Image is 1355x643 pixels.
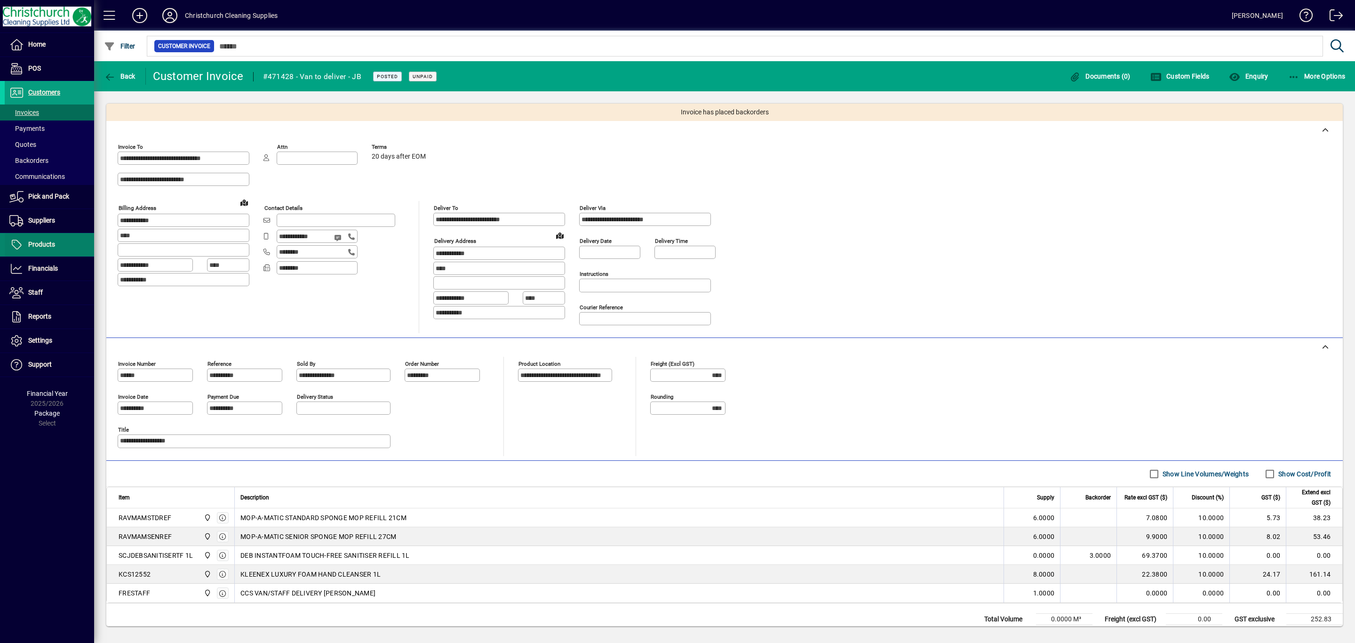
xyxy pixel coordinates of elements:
[153,69,244,84] div: Customer Invoice
[1033,588,1055,598] span: 1.0000
[5,233,94,257] a: Products
[1100,614,1166,625] td: Freight (excl GST)
[1286,584,1342,603] td: 0.00
[207,394,239,400] mat-label: Payment due
[27,390,68,397] span: Financial Year
[655,238,688,244] mat-label: Delivery time
[580,238,612,244] mat-label: Delivery date
[1229,584,1286,603] td: 0.00
[980,625,1036,636] td: Total Weight
[201,531,212,542] span: Christchurch Cleaning Supplies Ltd
[118,426,129,433] mat-label: Title
[1150,72,1210,80] span: Custom Fields
[28,361,52,368] span: Support
[94,68,146,85] app-page-header-button: Back
[1261,492,1280,503] span: GST ($)
[1069,72,1131,80] span: Documents (0)
[1286,508,1342,527] td: 38.23
[118,144,143,150] mat-label: Invoice To
[5,257,94,281] a: Financials
[28,313,51,320] span: Reports
[240,532,396,541] span: MOP-A-MATIC SENIOR SPONGE MOP REFILL 27CM
[158,41,210,51] span: Customer Invoice
[119,532,172,541] div: RAVMAMSENREF
[5,57,94,80] a: POS
[1292,2,1313,32] a: Knowledge Base
[1173,527,1229,546] td: 10.0000
[1286,625,1343,636] td: 37.92
[119,588,150,598] div: FRESTAFF
[104,72,135,80] span: Back
[405,361,439,367] mat-label: Order number
[9,157,48,164] span: Backorders
[5,281,94,305] a: Staff
[155,7,185,24] button: Profile
[237,195,252,210] a: View on map
[125,7,155,24] button: Add
[185,8,278,23] div: Christchurch Cleaning Supplies
[651,361,694,367] mat-label: Freight (excl GST)
[119,513,171,522] div: RAVMAMSTDREF
[201,513,212,523] span: Christchurch Cleaning Supplies Ltd
[5,353,94,377] a: Support
[1123,551,1167,560] div: 69.3700
[1033,551,1055,560] span: 0.0000
[980,614,1036,625] td: Total Volume
[1124,492,1167,503] span: Rate excl GST ($)
[1037,492,1054,503] span: Supply
[240,513,406,522] span: MOP-A-MATIC STANDARD SPONGE MOP REFILL 21CM
[1286,614,1343,625] td: 252.83
[580,304,623,311] mat-label: Courier Reference
[119,492,130,503] span: Item
[240,570,381,579] span: KLEENEX LUXURY FOAM HAND CLEANSER 1L
[1227,68,1270,85] button: Enquiry
[434,205,458,211] mat-label: Deliver To
[1232,8,1283,23] div: [PERSON_NAME]
[1173,546,1229,565] td: 10.0000
[1288,72,1346,80] span: More Options
[580,205,606,211] mat-label: Deliver via
[413,73,433,80] span: Unpaid
[372,144,428,150] span: Terms
[119,551,193,560] div: SCJDEBSANITISERTF 1L
[1123,532,1167,541] div: 9.9000
[201,550,212,561] span: Christchurch Cleaning Supplies Ltd
[263,69,361,84] div: #471428 - Van to deliver - JB
[1166,614,1222,625] td: 0.00
[5,209,94,233] a: Suppliers
[207,361,231,367] mat-label: Reference
[1286,565,1342,584] td: 161.14
[1229,527,1286,546] td: 8.02
[5,305,94,329] a: Reports
[1173,508,1229,527] td: 10.0000
[1229,508,1286,527] td: 5.73
[5,169,94,185] a: Communications
[34,410,60,417] span: Package
[1123,570,1167,579] div: 22.3800
[1036,614,1092,625] td: 0.0000 M³
[240,588,375,598] span: CCS VAN/STAFF DELIVERY [PERSON_NAME]
[9,173,65,180] span: Communications
[1229,72,1268,80] span: Enquiry
[28,265,58,272] span: Financials
[651,394,673,400] mat-label: Rounding
[1173,565,1229,584] td: 10.0000
[1067,68,1133,85] button: Documents (0)
[1123,513,1167,522] div: 7.0800
[118,394,148,400] mat-label: Invoice date
[327,226,350,249] button: Send SMS
[1276,469,1331,479] label: Show Cost/Profit
[28,217,55,224] span: Suppliers
[1148,68,1212,85] button: Custom Fields
[28,193,69,200] span: Pick and Pack
[5,185,94,209] a: Pick and Pack
[102,38,138,55] button: Filter
[552,228,567,243] a: View on map
[1230,614,1286,625] td: GST exclusive
[1161,469,1249,479] label: Show Line Volumes/Weights
[1229,546,1286,565] td: 0.00
[28,40,46,48] span: Home
[1292,487,1331,508] span: Extend excl GST ($)
[201,569,212,579] span: Christchurch Cleaning Supplies Ltd
[1173,584,1229,603] td: 0.0000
